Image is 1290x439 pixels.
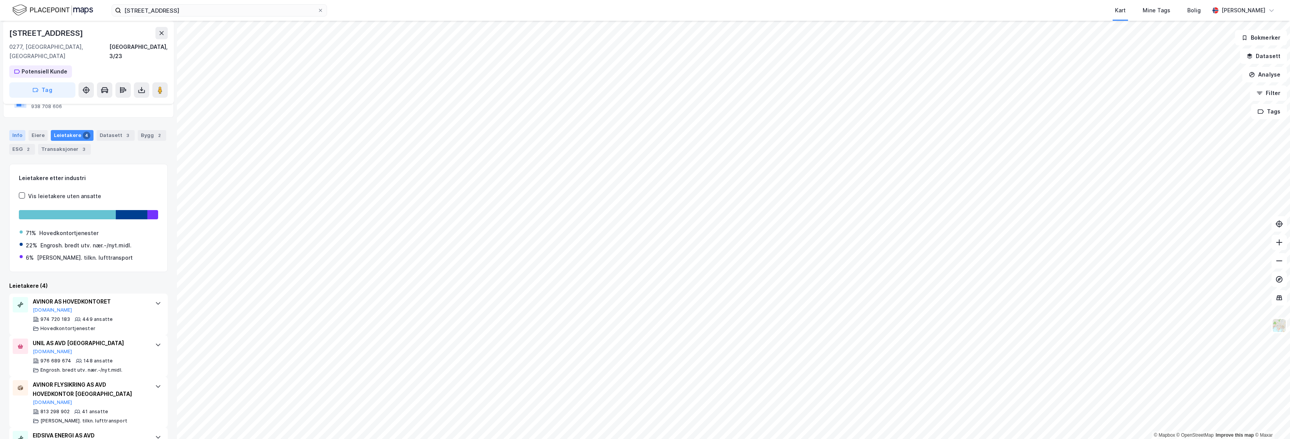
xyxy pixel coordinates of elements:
[1251,104,1287,119] button: Tags
[121,5,317,16] input: Søk på adresse, matrikkel, gårdeiere, leietakere eller personer
[26,229,36,238] div: 71%
[1252,402,1290,439] div: Kontrollprogram for chat
[109,42,168,61] div: [GEOGRAPHIC_DATA], 3/23
[37,253,133,262] div: [PERSON_NAME]. tilkn. lufttransport
[1177,432,1214,438] a: OpenStreetMap
[1143,6,1170,15] div: Mine Tags
[1235,30,1287,45] button: Bokmerker
[19,174,158,183] div: Leietakere etter industri
[26,241,37,250] div: 22%
[12,3,93,17] img: logo.f888ab2527a4732fd821a326f86c7f29.svg
[38,144,91,155] div: Transaksjoner
[22,67,67,76] div: Potensiell Kunde
[82,316,113,322] div: 449 ansatte
[26,253,34,262] div: 6%
[33,399,72,406] button: [DOMAIN_NAME]
[33,307,72,313] button: [DOMAIN_NAME]
[40,409,70,415] div: 813 298 902
[51,130,93,141] div: Leietakere
[28,192,101,201] div: Vis leietakere uten ansatte
[83,358,113,364] div: 148 ansatte
[39,229,98,238] div: Hovedkontortjenester
[97,130,135,141] div: Datasett
[40,418,127,424] div: [PERSON_NAME]. tilkn. lufttransport
[40,241,132,250] div: Engrosh. bredt utv. nær.-/nyt.midl.
[33,297,147,306] div: AVINOR AS HOVEDKONTORET
[83,132,90,139] div: 4
[1154,432,1175,438] a: Mapbox
[40,367,122,373] div: Engrosh. bredt utv. nær.-/nyt.midl.
[1187,6,1201,15] div: Bolig
[1272,318,1287,333] img: Z
[1115,6,1126,15] div: Kart
[124,132,132,139] div: 3
[33,339,147,348] div: UNIL AS AVD [GEOGRAPHIC_DATA]
[40,325,95,332] div: Hovedkontortjenester
[40,358,71,364] div: 976 689 674
[9,130,25,141] div: Info
[28,130,48,141] div: Eiere
[9,144,35,155] div: ESG
[1222,6,1265,15] div: [PERSON_NAME]
[1240,48,1287,64] button: Datasett
[80,145,88,153] div: 3
[9,281,168,290] div: Leietakere (4)
[1252,402,1290,439] iframe: Chat Widget
[31,103,62,110] div: 938 708 606
[155,132,163,139] div: 2
[1216,432,1254,438] a: Improve this map
[9,42,109,61] div: 0277, [GEOGRAPHIC_DATA], [GEOGRAPHIC_DATA]
[33,380,147,399] div: AVINOR FLYSIKRING AS AVD HOVEDKONTOR [GEOGRAPHIC_DATA]
[138,130,166,141] div: Bygg
[1250,85,1287,101] button: Filter
[9,27,85,39] div: [STREET_ADDRESS]
[33,349,72,355] button: [DOMAIN_NAME]
[24,145,32,153] div: 2
[40,316,70,322] div: 974 720 183
[9,82,75,98] button: Tag
[1242,67,1287,82] button: Analyse
[82,409,108,415] div: 41 ansatte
